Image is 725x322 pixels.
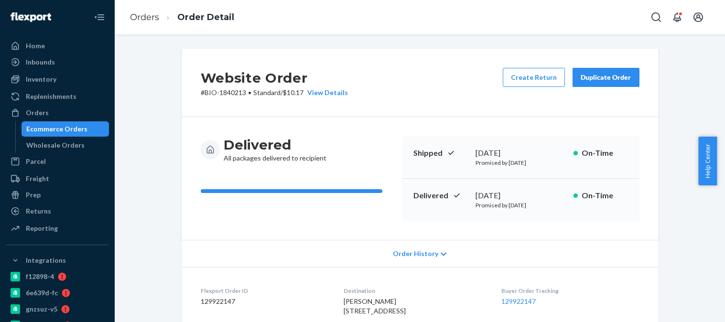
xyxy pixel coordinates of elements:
[224,136,326,153] h3: Delivered
[6,154,109,169] a: Parcel
[26,272,54,281] div: f12898-4
[201,68,348,88] h2: Website Order
[22,121,109,137] a: Ecommerce Orders
[26,41,45,51] div: Home
[6,38,109,54] a: Home
[581,73,631,82] div: Duplicate Order
[503,68,565,87] button: Create Return
[501,287,639,295] dt: Buyer Order Tracking
[582,148,628,159] p: On-Time
[122,3,242,32] ol: breadcrumbs
[201,287,328,295] dt: Flexport Order ID
[6,72,109,87] a: Inventory
[6,105,109,120] a: Orders
[26,108,49,118] div: Orders
[26,174,49,183] div: Freight
[6,89,109,104] a: Replenishments
[668,8,687,27] button: Open notifications
[413,190,468,201] p: Delivered
[130,12,159,22] a: Orders
[26,92,76,101] div: Replenishments
[6,171,109,186] a: Freight
[413,148,468,159] p: Shipped
[26,190,41,200] div: Prep
[253,88,281,97] span: Standard
[26,124,87,134] div: Ecommerce Orders
[573,68,639,87] button: Duplicate Order
[303,88,348,97] button: View Details
[689,8,708,27] button: Open account menu
[393,249,438,258] span: Order History
[476,201,566,209] p: Promised by [DATE]
[11,12,51,22] img: Flexport logo
[26,157,46,166] div: Parcel
[90,8,109,27] button: Close Navigation
[26,304,57,314] div: gnzsuz-v5
[6,285,109,301] a: 6e639d-fc
[26,288,58,298] div: 6e639d-fc
[26,224,58,233] div: Reporting
[6,54,109,70] a: Inbounds
[26,57,55,67] div: Inbounds
[26,140,85,150] div: Wholesale Orders
[248,88,251,97] span: •
[201,88,348,97] p: # BIO-1840213 / $10.17
[582,190,628,201] p: On-Time
[224,136,326,163] div: All packages delivered to recipient
[201,297,328,306] dd: 129922147
[26,256,66,265] div: Integrations
[6,269,109,284] a: f12898-4
[6,221,109,236] a: Reporting
[26,75,56,84] div: Inventory
[698,137,717,185] button: Help Center
[22,138,109,153] a: Wholesale Orders
[476,159,566,167] p: Promised by [DATE]
[6,253,109,268] button: Integrations
[476,148,566,159] div: [DATE]
[344,297,406,315] span: [PERSON_NAME] [STREET_ADDRESS]
[6,187,109,203] a: Prep
[476,190,566,201] div: [DATE]
[501,297,536,305] a: 129922147
[6,204,109,219] a: Returns
[344,287,486,295] dt: Destination
[647,8,666,27] button: Open Search Box
[6,301,109,317] a: gnzsuz-v5
[177,12,234,22] a: Order Detail
[26,206,51,216] div: Returns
